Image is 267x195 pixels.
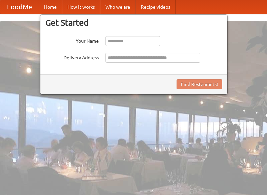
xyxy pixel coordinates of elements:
a: Home [39,0,62,14]
label: Your Name [45,36,99,44]
label: Delivery Address [45,53,99,61]
a: FoodMe [0,0,39,14]
a: Who we are [100,0,136,14]
a: How it works [62,0,100,14]
button: Find Restaurants! [177,79,222,89]
a: Recipe videos [136,0,176,14]
h3: Get Started [45,18,222,28]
